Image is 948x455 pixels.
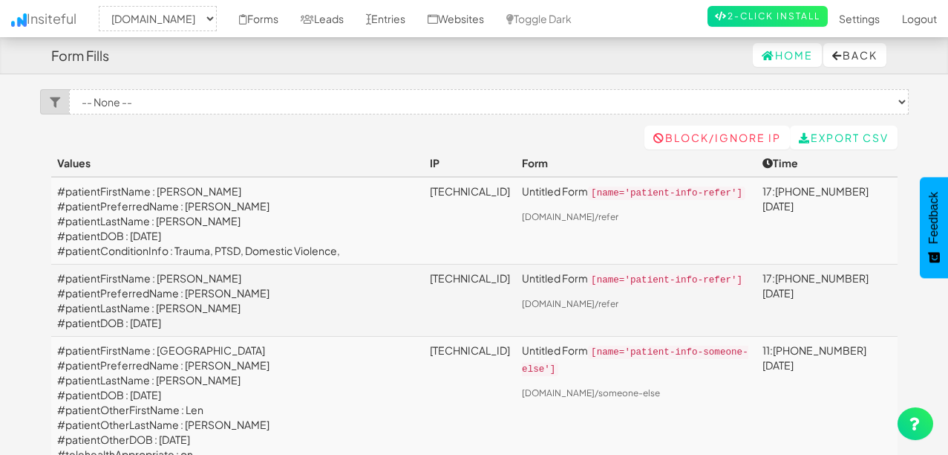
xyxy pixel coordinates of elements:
button: Back [823,43,886,67]
button: Feedback - Show survey [920,177,948,278]
img: icon.png [11,13,27,27]
code: [name='patient-info-refer'] [588,187,745,200]
td: #patientFirstName : [PERSON_NAME] #patientPreferredName : [PERSON_NAME] #patientLastName : [PERSO... [51,265,425,337]
a: [DOMAIN_NAME]/refer [522,211,618,222]
th: Values [51,149,425,177]
p: Untitled Form [522,184,751,201]
code: [name='patient-info-someone-else'] [522,346,748,376]
th: IP [424,149,516,177]
th: Form [516,149,756,177]
a: Home [753,43,822,67]
a: Block/Ignore IP [644,126,790,149]
p: Untitled Form [522,343,751,377]
td: 17:[PHONE_NUMBER][DATE] [756,177,898,265]
code: [name='patient-info-refer'] [588,274,745,287]
a: [DOMAIN_NAME]/someone-else [522,387,660,398]
a: [TECHNICAL_ID] [430,184,510,198]
a: [TECHNICAL_ID] [430,271,510,285]
a: [DOMAIN_NAME]/refer [522,298,618,309]
a: [TECHNICAL_ID] [430,343,510,357]
a: 2-Click Install [707,6,828,27]
span: Feedback [927,192,941,244]
td: #patientFirstName : [PERSON_NAME] #patientPreferredName : [PERSON_NAME] #patientLastName : [PERSO... [51,177,425,265]
h4: Form Fills [51,48,109,63]
th: Time [756,149,898,177]
a: Export CSV [790,126,898,149]
td: 17:[PHONE_NUMBER][DATE] [756,265,898,337]
p: Untitled Form [522,271,751,288]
